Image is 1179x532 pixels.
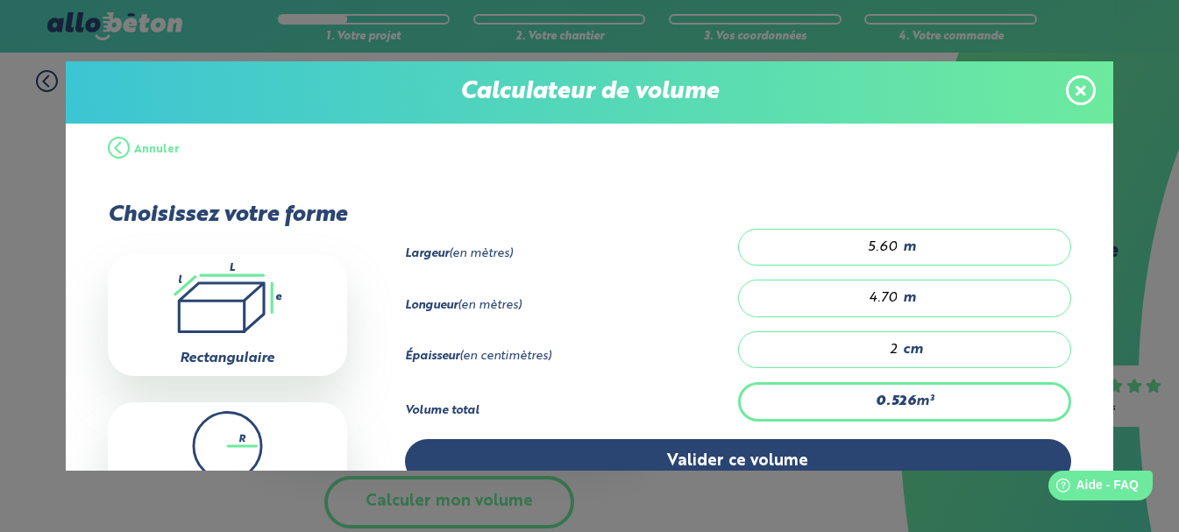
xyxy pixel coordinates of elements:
iframe: Help widget launcher [1023,464,1160,513]
strong: 0.526 [876,394,916,408]
p: Calculateur de volume [83,79,1096,106]
span: m [903,239,916,255]
strong: Épaisseur [405,351,459,362]
input: 0 [756,289,898,307]
span: cm [903,342,923,358]
strong: Volume total [405,405,479,416]
div: m³ [738,382,1071,421]
button: Annuler [108,124,180,176]
span: m [903,290,916,306]
input: 0 [756,238,898,256]
strong: Longueur [405,300,458,311]
strong: Largeur [405,248,449,259]
div: (en mètres) [405,299,738,313]
div: (en centimètres) [405,350,738,364]
div: (en mètres) [405,247,738,261]
input: 0 [756,341,898,358]
button: Valider ce volume [405,439,1071,484]
label: Rectangulaire [180,351,274,365]
p: Choisissez votre forme [108,202,347,228]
